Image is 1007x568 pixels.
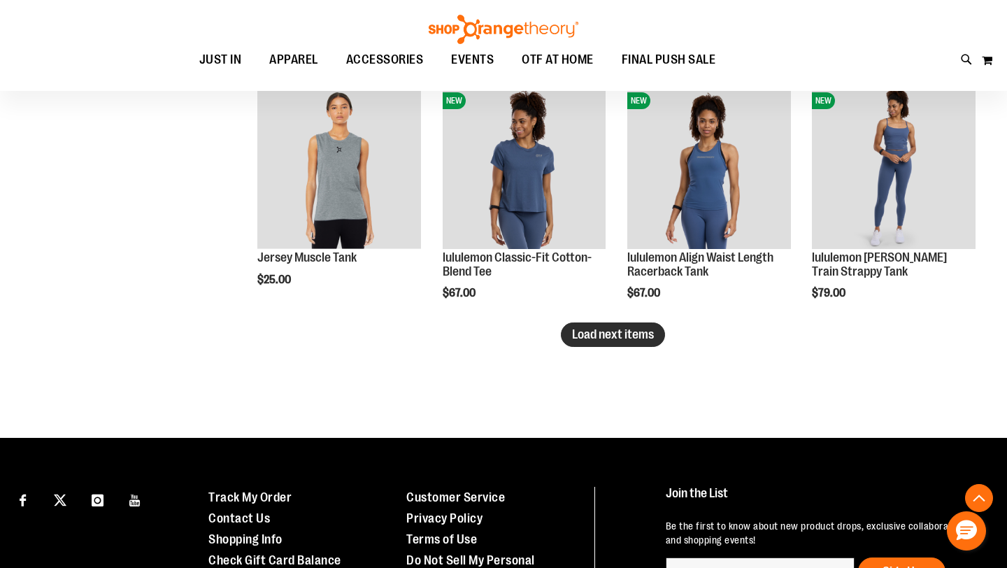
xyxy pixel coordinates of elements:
[627,92,650,109] span: NEW
[346,44,424,76] span: ACCESSORIES
[406,511,483,525] a: Privacy Policy
[451,44,494,76] span: EVENTS
[257,274,293,286] span: $25.00
[608,44,730,76] a: FINAL PUSH SALE
[947,511,986,551] button: Hello, have a question? Let’s chat.
[10,487,35,511] a: Visit our Facebook page
[257,85,421,251] a: Jersey Muscle Tank
[269,44,318,76] span: APPAREL
[332,44,438,76] a: ACCESSORIES
[257,85,421,249] img: Jersey Muscle Tank
[666,487,980,513] h4: Join the List
[627,85,791,249] img: lululemon Align Waist Length Racerback Tank
[54,494,66,506] img: Twitter
[427,15,580,44] img: Shop Orangetheory
[627,85,791,251] a: lululemon Align Waist Length Racerback TankNEW
[812,250,947,278] a: lululemon [PERSON_NAME] Train Strappy Tank
[123,487,148,511] a: Visit our Youtube page
[48,487,73,511] a: Visit our X page
[406,532,477,546] a: Terms of Use
[257,250,357,264] a: Jersey Muscle Tank
[627,250,773,278] a: lululemon Align Waist Length Racerback Tank
[812,85,976,249] img: lululemon Wunder Train Strappy Tank
[208,532,283,546] a: Shopping Info
[965,484,993,512] button: Back To Top
[208,553,341,567] a: Check Gift Card Balance
[443,85,606,249] img: lululemon Classic-Fit Cotton-Blend Tee
[437,44,508,76] a: EVENTS
[443,250,592,278] a: lululemon Classic-Fit Cotton-Blend Tee
[199,44,242,76] span: JUST IN
[622,44,716,76] span: FINAL PUSH SALE
[572,327,654,341] span: Load next items
[255,44,332,76] a: APPAREL
[406,490,505,504] a: Customer Service
[522,44,594,76] span: OTF AT HOME
[812,85,976,251] a: lululemon Wunder Train Strappy TankNEW
[208,511,270,525] a: Contact Us
[666,519,980,547] p: Be the first to know about new product drops, exclusive collaborations, and shopping events!
[250,78,428,322] div: product
[508,44,608,76] a: OTF AT HOME
[85,487,110,511] a: Visit our Instagram page
[443,287,478,299] span: $67.00
[185,44,256,76] a: JUST IN
[561,322,665,347] button: Load next items
[443,92,466,109] span: NEW
[627,287,662,299] span: $67.00
[812,287,848,299] span: $79.00
[620,78,798,335] div: product
[805,78,983,335] div: product
[812,92,835,109] span: NEW
[443,85,606,251] a: lululemon Classic-Fit Cotton-Blend TeeNEW
[208,490,292,504] a: Track My Order
[436,78,613,335] div: product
